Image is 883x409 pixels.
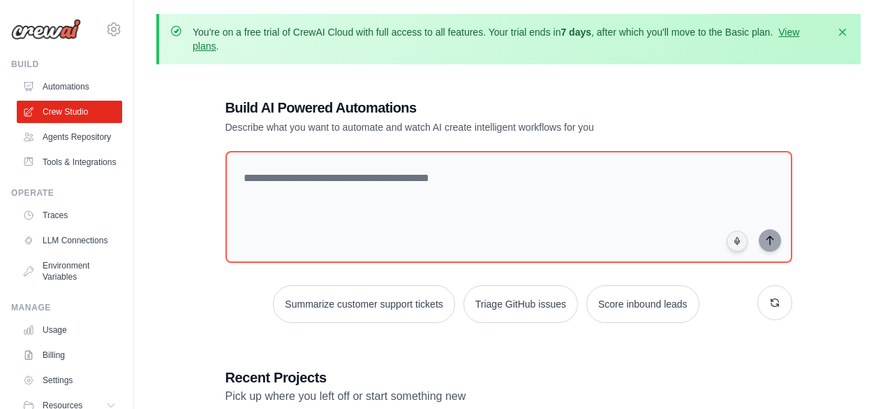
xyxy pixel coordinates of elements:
[11,59,122,70] div: Build
[757,285,792,320] button: Get new suggestions
[17,126,122,148] a: Agents Repository
[11,302,122,313] div: Manage
[17,76,122,98] a: Automations
[17,229,122,252] a: LLM Connections
[17,319,122,341] a: Usage
[225,368,792,387] h3: Recent Projects
[225,387,792,406] p: Pick up where you left off or start something new
[17,204,122,227] a: Traces
[17,254,122,288] a: Environment Variables
[463,285,578,323] button: Triage GitHub issues
[561,27,591,38] strong: 7 days
[11,19,81,40] img: Logo
[17,369,122,392] a: Settings
[17,151,122,173] a: Tools & Integrations
[586,285,699,323] button: Score inbound leads
[11,187,122,199] div: Operate
[17,101,122,123] a: Crew Studio
[225,120,695,134] p: Describe what you want to automate and watch AI create intelligent workflows for you
[225,98,695,117] h1: Build AI Powered Automations
[17,344,122,366] a: Billing
[273,285,454,323] button: Summarize customer support tickets
[727,231,748,252] button: Click to speak your automation idea
[193,25,827,53] p: You're on a free trial of CrewAI Cloud with full access to all features. Your trial ends in , aft...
